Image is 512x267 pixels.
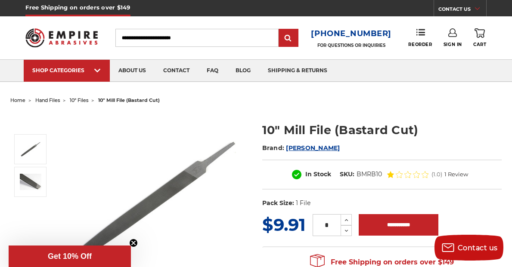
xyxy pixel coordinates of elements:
[296,199,310,208] dd: 1 File
[444,172,468,177] span: 1 Review
[25,24,98,52] img: Empire Abrasives
[305,170,331,178] span: In Stock
[311,28,391,40] a: [PHONE_NUMBER]
[48,252,92,261] span: Get 10% Off
[262,214,306,235] span: $9.91
[340,170,354,179] dt: SKU:
[408,42,432,47] span: Reorder
[10,97,25,103] a: home
[262,199,294,208] dt: Pack Size:
[357,170,382,179] dd: BMRB10
[155,60,198,82] a: contact
[311,43,391,48] p: FOR QUESTIONS OR INQUIRIES
[259,60,336,82] a: shipping & returns
[20,174,41,190] img: 10 Inch Mill metal file tool
[473,42,486,47] span: Cart
[458,244,498,252] span: Contact us
[444,42,462,47] span: Sign In
[280,30,297,47] input: Submit
[473,28,486,47] a: Cart
[408,28,432,47] a: Reorder
[434,235,503,261] button: Contact us
[110,60,155,82] a: about us
[129,239,138,247] button: Close teaser
[262,144,285,152] span: Brand:
[9,246,131,267] div: Get 10% OffClose teaser
[438,4,486,16] a: CONTACT US
[431,172,442,177] span: (1.0)
[262,122,502,138] h1: 10" Mill File (Bastard Cut)
[35,97,60,103] a: hand files
[227,60,259,82] a: blog
[32,67,101,74] div: SHOP CATEGORIES
[98,97,160,103] span: 10" mill file (bastard cut)
[20,138,41,160] img: 10" Mill File Bastard Cut
[286,144,340,152] a: [PERSON_NAME]
[198,60,227,82] a: faq
[70,97,88,103] a: 10" files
